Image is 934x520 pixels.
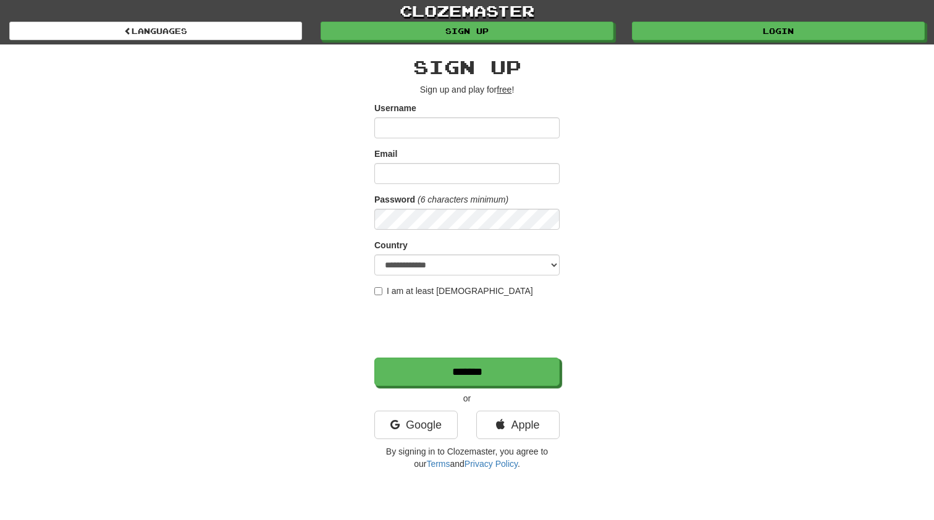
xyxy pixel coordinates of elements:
label: Country [374,239,408,251]
h2: Sign up [374,57,560,77]
em: (6 characters minimum) [418,195,508,204]
a: Sign up [321,22,613,40]
input: I am at least [DEMOGRAPHIC_DATA] [374,287,382,295]
a: Privacy Policy [465,459,518,469]
p: By signing in to Clozemaster, you agree to our and . [374,445,560,470]
p: or [374,392,560,405]
iframe: reCAPTCHA [374,303,562,351]
label: Password [374,193,415,206]
a: Google [374,411,458,439]
label: I am at least [DEMOGRAPHIC_DATA] [374,285,533,297]
label: Username [374,102,416,114]
a: Languages [9,22,302,40]
a: Terms [426,459,450,469]
a: Login [632,22,925,40]
p: Sign up and play for ! [374,83,560,96]
u: free [497,85,511,94]
label: Email [374,148,397,160]
a: Apple [476,411,560,439]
